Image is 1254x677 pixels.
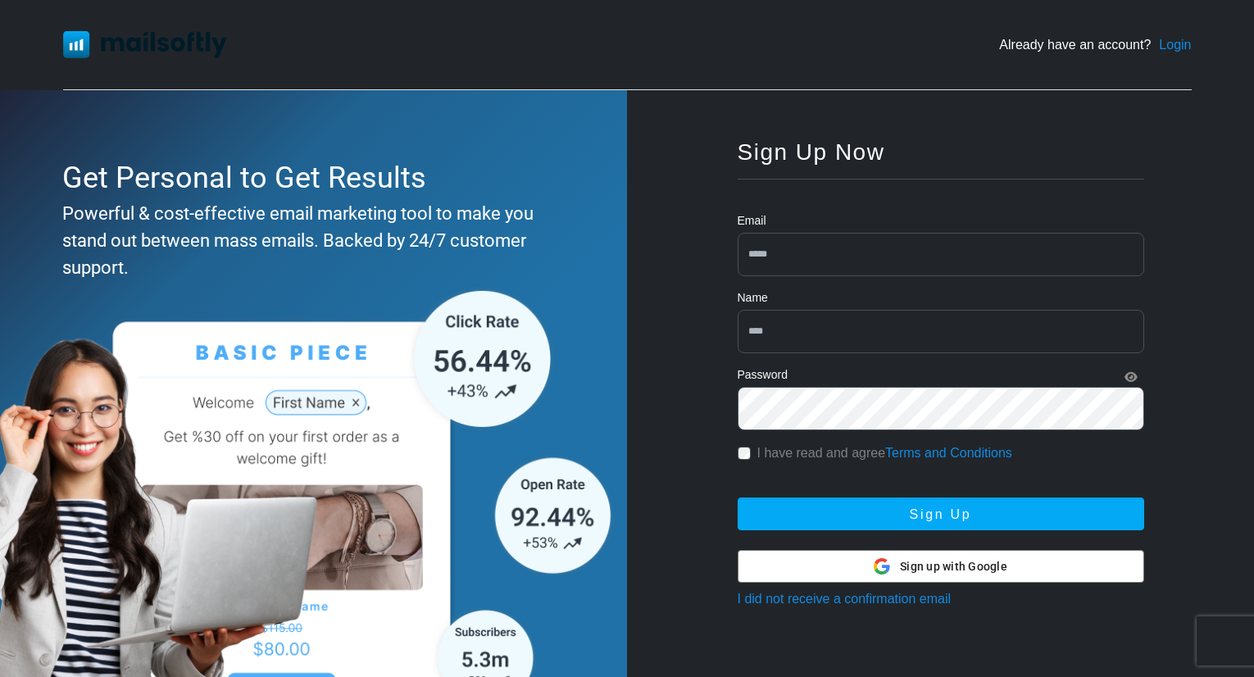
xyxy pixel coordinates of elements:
a: Login [1159,35,1191,55]
label: Password [738,366,788,384]
span: Sign Up Now [738,139,885,165]
button: Sign Up [738,498,1144,530]
label: Name [738,289,768,307]
span: Sign up with Google [900,558,1007,575]
div: Powerful & cost-effective email marketing tool to make you stand out between mass emails. Backed ... [62,200,557,281]
div: Already have an account? [999,35,1191,55]
button: Sign up with Google [738,550,1144,583]
a: Terms and Conditions [885,446,1012,460]
label: I have read and agree [757,443,1012,463]
i: Show Password [1125,371,1138,383]
label: Email [738,212,766,229]
a: I did not receive a confirmation email [738,592,952,606]
img: Mailsoftly [63,31,227,57]
div: Get Personal to Get Results [62,156,557,200]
